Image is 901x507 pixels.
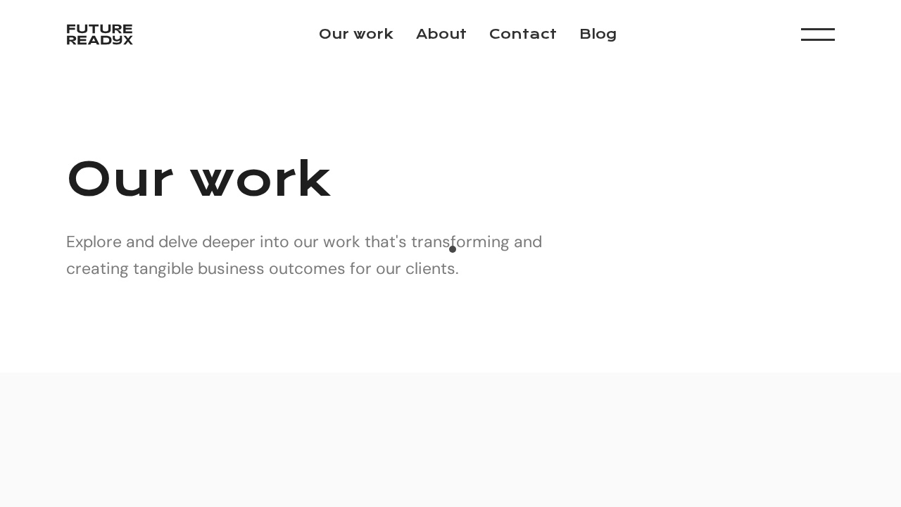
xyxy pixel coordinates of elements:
[66,20,134,49] a: home
[801,20,835,49] div: menu
[489,26,557,42] a: Contact
[66,147,835,211] h1: Our work
[66,20,134,49] img: Futurereadyx Logo
[579,26,617,42] a: Blog
[416,26,467,42] a: About
[319,26,393,42] a: Our work
[66,228,559,282] p: Explore and delve deeper into our work that's transforming and creating tangible business outcome...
